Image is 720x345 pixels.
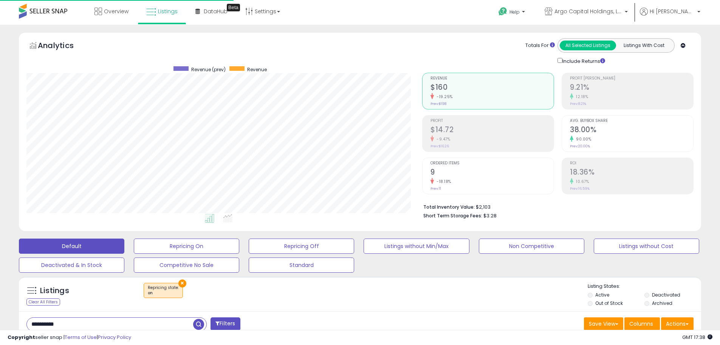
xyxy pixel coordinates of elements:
[640,8,700,25] a: Hi [PERSON_NAME]
[430,119,554,123] span: Profit
[430,83,554,93] h2: $160
[434,179,451,184] small: -18.18%
[650,8,695,15] span: Hi [PERSON_NAME]
[158,8,178,15] span: Listings
[104,8,129,15] span: Overview
[595,292,609,298] label: Active
[19,239,124,254] button: Default
[570,101,586,106] small: Prev: 8.21%
[423,202,688,211] li: $2,103
[430,101,446,106] small: Prev: $198
[430,161,554,165] span: Ordered Items
[249,258,354,273] button: Standard
[191,66,226,73] span: Revenue (prev)
[492,1,533,25] a: Help
[227,4,240,11] div: Tooltip anchor
[570,76,693,81] span: Profit [PERSON_NAME]
[8,334,35,341] strong: Copyright
[26,298,60,306] div: Clear All Filters
[573,94,588,100] small: 12.18%
[40,286,69,296] h5: Listings
[584,317,623,330] button: Save View
[588,283,701,290] p: Listing States:
[652,292,680,298] label: Deactivated
[434,94,453,100] small: -19.25%
[423,204,475,210] b: Total Inventory Value:
[570,144,590,148] small: Prev: 20.00%
[595,300,623,306] label: Out of Stock
[624,317,660,330] button: Columns
[19,258,124,273] button: Deactivated & In Stock
[247,66,267,73] span: Revenue
[509,9,520,15] span: Help
[570,125,693,136] h2: 38.00%
[570,119,693,123] span: Avg. Buybox Share
[552,56,614,65] div: Include Returns
[573,136,591,142] small: 90.00%
[148,290,179,296] div: on
[652,300,672,306] label: Archived
[525,42,555,49] div: Totals For
[423,212,482,219] b: Short Term Storage Fees:
[8,334,131,341] div: seller snap | |
[570,161,693,165] span: ROI
[682,334,712,341] span: 2025-10-9 17:38 GMT
[204,8,228,15] span: DataHub
[98,334,131,341] a: Privacy Policy
[554,8,622,15] span: Argo Capital Holdings, LLLC
[65,334,97,341] a: Terms of Use
[570,168,693,178] h2: 18.36%
[483,212,497,219] span: $3.28
[616,41,672,50] button: Listings With Cost
[661,317,694,330] button: Actions
[430,186,441,191] small: Prev: 11
[134,258,239,273] button: Competitive No Sale
[178,279,186,287] button: ×
[430,144,449,148] small: Prev: $16.26
[570,83,693,93] h2: 9.21%
[560,41,616,50] button: All Selected Listings
[249,239,354,254] button: Repricing Off
[430,125,554,136] h2: $14.72
[430,76,554,81] span: Revenue
[38,40,88,53] h5: Analytics
[479,239,584,254] button: Non Competitive
[594,239,699,254] button: Listings without Cost
[148,285,179,296] span: Repricing state :
[498,7,508,16] i: Get Help
[211,317,240,331] button: Filters
[364,239,469,254] button: Listings without Min/Max
[434,136,450,142] small: -9.47%
[573,179,589,184] small: 10.67%
[629,320,653,328] span: Columns
[134,239,239,254] button: Repricing On
[570,186,590,191] small: Prev: 16.59%
[430,168,554,178] h2: 9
